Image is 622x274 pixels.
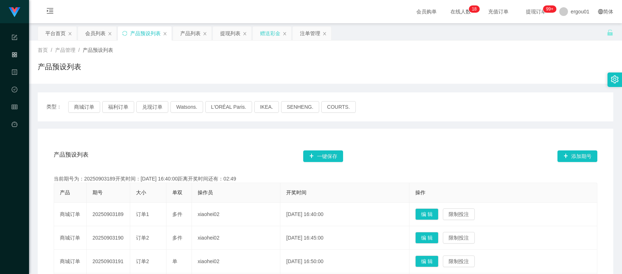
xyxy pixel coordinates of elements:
[172,235,182,241] span: 多件
[280,250,409,273] td: [DATE] 16:50:00
[12,52,17,117] span: 产品管理
[54,203,87,226] td: 商城订单
[205,101,252,113] button: L'ORÉAL Paris.
[78,47,80,53] span: /
[443,256,475,267] button: 限制投注
[12,35,17,99] span: 系统配置
[192,226,280,250] td: xiaohei02
[281,101,319,113] button: SENHENG.
[260,26,280,40] div: 赠送彩金
[102,101,134,113] button: 福利订单
[12,70,17,134] span: 内容中心
[611,75,619,83] i: 图标: setting
[557,150,597,162] button: 图标: plus添加期号
[415,208,438,220] button: 编 辑
[598,9,603,14] i: 图标: global
[46,101,68,113] span: 类型：
[12,83,17,98] i: 图标: check-circle-o
[203,32,207,36] i: 图标: close
[192,203,280,226] td: xiaohei02
[87,203,130,226] td: 20250903189
[92,190,103,195] span: 期号
[180,26,201,40] div: 产品列表
[51,47,52,53] span: /
[447,9,474,14] span: 在线人数
[87,226,130,250] td: 20250903190
[12,31,17,46] i: 图标: form
[136,258,149,264] span: 订单2
[415,232,438,244] button: 编 辑
[12,104,17,169] span: 会员管理
[303,150,343,162] button: 图标: plus一键保存
[54,175,597,183] div: 当前期号为：20250903189开奖时间：[DATE] 16:40:00距离开奖时间还有：02:49
[54,250,87,273] td: 商城订单
[220,26,240,40] div: 提现列表
[54,150,88,162] span: 产品预设列表
[243,32,247,36] i: 图标: close
[55,47,75,53] span: 产品管理
[12,101,17,115] i: 图标: table
[443,232,475,244] button: 限制投注
[68,101,100,113] button: 商城订单
[172,211,182,217] span: 多件
[543,5,556,13] sup: 1065
[283,32,287,36] i: 图标: close
[443,208,475,220] button: 限制投注
[192,250,280,273] td: xiaohei02
[12,87,17,151] span: 数据中心
[136,235,149,241] span: 订单2
[485,9,512,14] span: 充值订单
[322,32,327,36] i: 图标: close
[83,47,113,53] span: 产品预设列表
[54,226,87,250] td: 商城订单
[300,26,320,40] div: 注单管理
[280,203,409,226] td: [DATE] 16:40:00
[87,250,130,273] td: 20250903191
[472,5,474,13] p: 1
[122,31,127,36] i: 图标: sync
[607,29,613,36] i: 图标: unlock
[12,49,17,63] i: 图标: appstore-o
[85,26,106,40] div: 会员列表
[415,256,438,267] button: 编 辑
[9,7,20,17] img: logo.9652507e.png
[60,190,70,195] span: 产品
[280,226,409,250] td: [DATE] 16:45:00
[163,32,167,36] i: 图标: close
[45,26,66,40] div: 平台首页
[38,0,62,24] i: 图标: menu-unfold
[469,5,479,13] sup: 18
[522,9,550,14] span: 提现订单
[286,190,306,195] span: 开奖时间
[321,101,356,113] button: COURTS.
[108,32,112,36] i: 图标: close
[38,61,81,72] h1: 产品预设列表
[38,47,48,53] span: 首页
[68,32,72,36] i: 图标: close
[12,117,17,191] a: 图标: dashboard平台首页
[172,190,182,195] span: 单双
[172,258,177,264] span: 单
[170,101,203,113] button: Watsons.
[130,26,161,40] div: 产品预设列表
[198,190,213,195] span: 操作员
[136,190,146,195] span: 大小
[415,190,425,195] span: 操作
[136,101,168,113] button: 兑现订单
[12,66,17,80] i: 图标: profile
[136,211,149,217] span: 订单1
[254,101,279,113] button: IKEA.
[474,5,477,13] p: 8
